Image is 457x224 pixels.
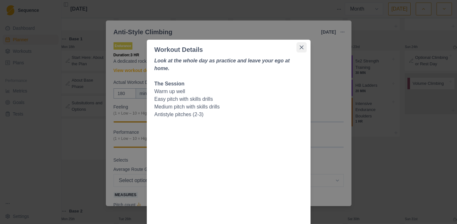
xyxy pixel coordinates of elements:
[154,111,303,118] p: Antistyle pitches (2-3)
[154,95,303,103] p: Easy pitch with skills drills
[154,103,303,111] p: Medium pitch with skills drills
[154,58,290,71] em: Look at the whole day as practice and leave your ego at home.
[296,42,307,52] button: Close
[154,88,303,95] p: Warm up well
[147,40,311,54] header: Workout Details
[154,81,185,86] strong: The Session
